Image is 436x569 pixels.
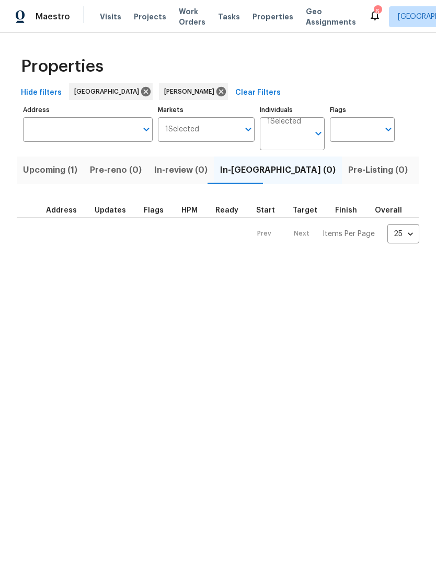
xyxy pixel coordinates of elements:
label: Markets [158,107,255,113]
label: Address [23,107,153,113]
span: Properties [253,12,293,22]
label: Individuals [260,107,325,113]
button: Open [381,122,396,137]
span: Visits [100,12,121,22]
span: 1 Selected [165,125,199,134]
span: 1 Selected [267,117,301,126]
div: Days past target finish date [375,207,411,214]
div: [PERSON_NAME] [159,83,228,100]
span: Pre-reno (0) [90,163,142,177]
span: Target [293,207,317,214]
div: 6 [374,6,381,17]
button: Open [139,122,154,137]
span: Overall [375,207,402,214]
div: Target renovation project end date [293,207,327,214]
span: Hide filters [21,86,62,99]
span: Geo Assignments [306,6,356,27]
button: Clear Filters [231,83,285,103]
p: Items Per Page [323,229,375,239]
span: [GEOGRAPHIC_DATA] [74,86,143,97]
button: Open [311,126,326,141]
nav: Pagination Navigation [247,224,419,243]
span: Properties [21,61,104,72]
span: Tasks [218,13,240,20]
span: Upcoming (1) [23,163,77,177]
span: Maestro [36,12,70,22]
span: Projects [134,12,166,22]
span: In-[GEOGRAPHIC_DATA] (0) [220,163,336,177]
span: Work Orders [179,6,205,27]
button: Hide filters [17,83,66,103]
div: Earliest renovation start date (first business day after COE or Checkout) [215,207,248,214]
span: [PERSON_NAME] [164,86,219,97]
span: Pre-Listing (0) [348,163,408,177]
div: 25 [387,220,419,248]
span: Address [46,207,77,214]
span: Clear Filters [235,86,281,99]
span: Start [256,207,275,214]
label: Flags [330,107,395,113]
div: [GEOGRAPHIC_DATA] [69,83,153,100]
button: Open [241,122,256,137]
span: Updates [95,207,126,214]
span: In-review (0) [154,163,208,177]
span: Flags [144,207,164,214]
span: Ready [215,207,238,214]
span: Finish [335,207,357,214]
div: Projected renovation finish date [335,207,366,214]
div: Actual renovation start date [256,207,284,214]
span: HPM [181,207,198,214]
